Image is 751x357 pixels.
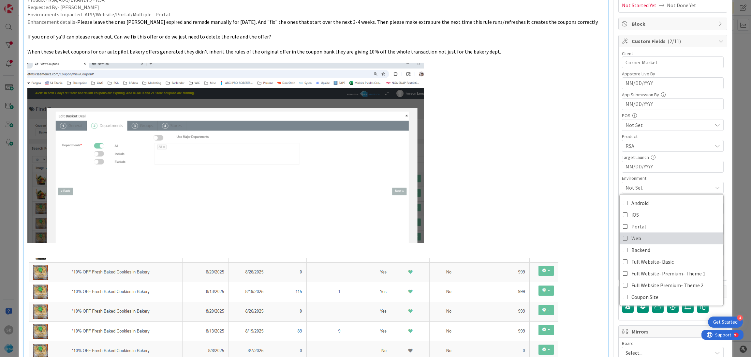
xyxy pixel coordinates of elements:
[631,245,650,255] span: Backend
[622,134,724,139] div: Product
[622,1,656,9] span: Not Started Yet
[27,48,501,55] span: When these basket coupons for our autopilot bakery offers generated they didn’t inherit the rules...
[620,232,723,244] a: Web
[622,341,634,346] span: Board
[631,210,639,220] span: iOS
[626,99,720,110] input: MM/DD/YYYY
[33,3,36,8] div: 9+
[620,279,723,291] a: Full Website Premium- Theme 2
[626,121,712,129] span: Not Set
[626,78,720,89] input: MM/DD/YYYY
[632,20,715,28] span: Block
[713,319,738,325] div: Get Started
[631,257,674,267] span: Full Website- Basic
[626,184,712,192] span: Not Set
[622,113,724,118] div: POS
[620,197,723,209] a: Android
[667,1,696,9] span: Not Done Yet
[631,269,705,278] span: Full Website- Premium- Theme 1
[622,92,724,97] div: App Submission By
[622,71,724,76] div: Appstore Live By
[620,244,723,256] a: Backend
[737,315,743,321] div: 4
[708,317,743,328] div: Open Get Started checklist, remaining modules: 4
[622,51,633,56] label: Client
[27,18,605,26] p: Enhancement details-
[631,280,703,290] span: Full Website Premium- Theme 2
[620,268,723,279] a: Full Website- Premium- Theme 1
[631,198,649,208] span: Android
[620,209,723,221] a: iOS
[631,292,658,302] span: Coupon Site
[631,233,641,243] span: Web
[620,256,723,268] a: Full Website- Basic
[631,222,646,231] span: Portal
[626,142,712,150] span: RSA
[77,19,598,25] span: Please leave the ones [PERSON_NAME] expired and remade manually for [DATE]. And "fix" the ones th...
[14,1,30,9] span: Support
[622,176,724,180] div: Environment
[626,161,720,172] input: MM/DD/YYYY
[620,221,723,232] a: Portal
[27,4,605,11] p: Requested By- [PERSON_NAME]
[622,155,724,160] div: Target Launch
[632,328,715,335] span: Mirrors
[620,291,723,303] a: Coupon Site
[632,37,715,45] span: Custom Fields
[27,11,605,18] p: Environments Impacted- APP/Website/Portal/Multiple - Portal
[27,33,271,40] span: If you one of ya’ll can please reach out. Can we fix this offer or do we just need to delete the ...
[668,38,681,44] span: ( 2/11 )
[27,63,424,243] img: edbsn2e9b3200e5468bac61594494dbbdd57effb0d3db612a88d591f7a4cd209bc949f3cb88e269c149348a4568785f7c...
